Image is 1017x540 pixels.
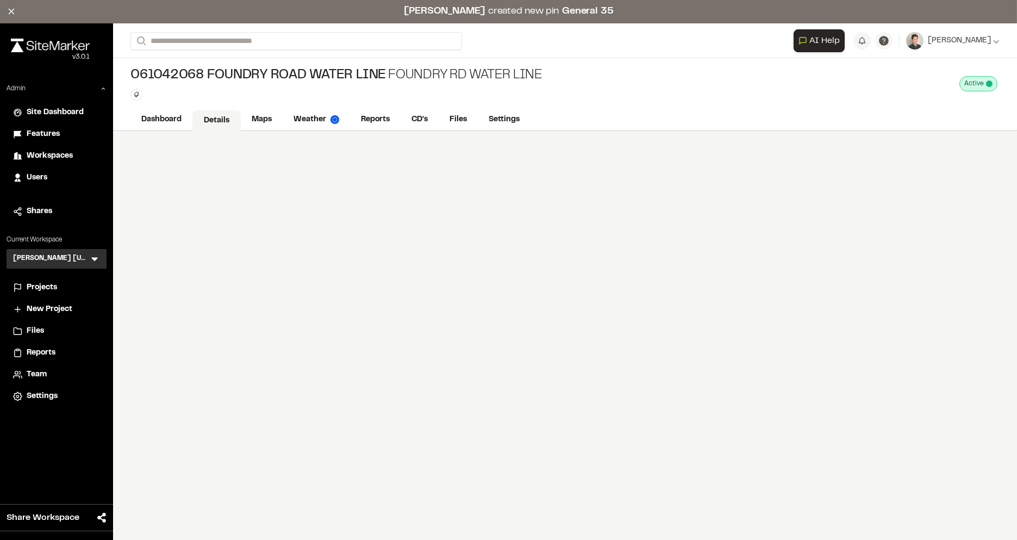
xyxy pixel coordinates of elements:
span: Files [27,325,44,337]
span: New Project [27,303,72,315]
span: AI Help [809,34,840,47]
span: Settings [27,390,58,402]
div: Oh geez...please don't... [11,52,90,62]
span: This project is active and counting against your active project count. [986,80,993,87]
button: [PERSON_NAME] [906,32,1000,49]
span: Shares [27,206,52,218]
a: Files [439,109,478,130]
span: [PERSON_NAME] [928,35,991,47]
a: Site Dashboard [13,107,100,119]
span: Projects [27,282,57,294]
img: User [906,32,924,49]
p: Current Workspace [7,235,107,245]
span: Workspaces [27,150,73,162]
a: Workspaces [13,150,100,162]
a: Team [13,369,100,381]
span: 061042068 Foundry Road Water Line [130,67,386,84]
h3: [PERSON_NAME] [US_STATE] [13,253,89,264]
a: Weather [283,109,350,130]
img: precipai.png [330,115,339,124]
span: Active [964,79,984,89]
span: Share Workspace [7,511,79,524]
a: Files [13,325,100,337]
button: Search [130,32,150,50]
a: Maps [241,109,283,130]
a: CD's [401,109,439,130]
a: Features [13,128,100,140]
a: New Project [13,303,100,315]
div: Foundry Rd Water Line [130,67,542,84]
a: Reports [13,347,100,359]
span: Reports [27,347,55,359]
span: Features [27,128,60,140]
a: Dashboard [130,109,192,130]
div: This project is active and counting against your active project count. [959,76,997,91]
a: Projects [13,282,100,294]
a: Settings [478,109,531,130]
a: Shares [13,206,100,218]
button: Edit Tags [130,89,142,101]
p: Admin [7,84,26,94]
span: Team [27,369,47,381]
img: rebrand.png [11,39,90,52]
div: Open AI Assistant [794,29,849,52]
span: Users [27,172,47,184]
a: Reports [350,109,401,130]
span: Site Dashboard [27,107,84,119]
a: Settings [13,390,100,402]
a: Users [13,172,100,184]
button: Open AI Assistant [794,29,845,52]
a: Details [192,110,241,131]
